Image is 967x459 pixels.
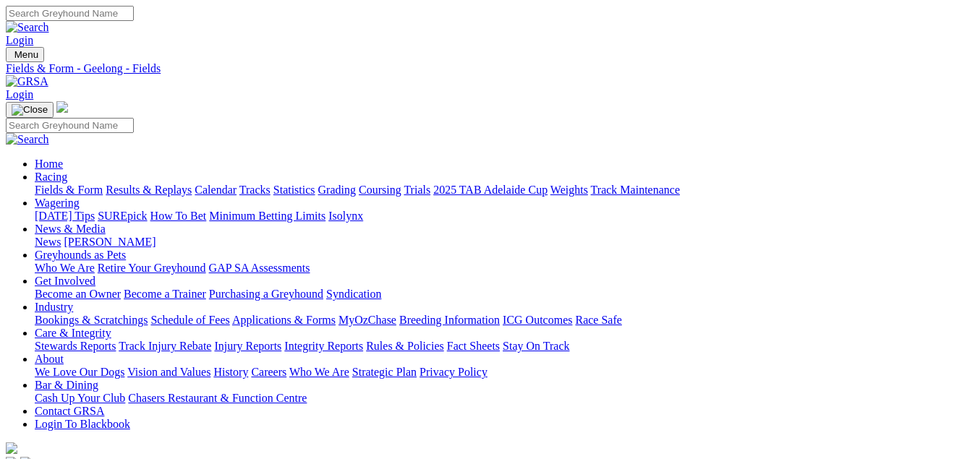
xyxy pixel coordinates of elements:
[209,262,310,274] a: GAP SA Assessments
[6,34,33,46] a: Login
[6,47,44,62] button: Toggle navigation
[419,366,487,378] a: Privacy Policy
[56,101,68,113] img: logo-grsa-white.png
[35,184,103,196] a: Fields & Form
[352,366,417,378] a: Strategic Plan
[35,405,104,417] a: Contact GRSA
[6,133,49,146] img: Search
[35,379,98,391] a: Bar & Dining
[35,314,961,327] div: Industry
[64,236,156,248] a: [PERSON_NAME]
[35,288,961,301] div: Get Involved
[14,49,38,60] span: Menu
[6,6,134,21] input: Search
[35,366,961,379] div: About
[35,275,95,287] a: Get Involved
[284,340,363,352] a: Integrity Reports
[98,210,147,222] a: SUREpick
[35,353,64,365] a: About
[195,184,237,196] a: Calendar
[35,366,124,378] a: We Love Our Dogs
[338,314,396,326] a: MyOzChase
[127,366,210,378] a: Vision and Values
[35,158,63,170] a: Home
[213,366,248,378] a: History
[239,184,270,196] a: Tracks
[326,288,381,300] a: Syndication
[251,366,286,378] a: Careers
[6,118,134,133] input: Search
[35,392,961,405] div: Bar & Dining
[35,301,73,313] a: Industry
[591,184,680,196] a: Track Maintenance
[6,62,961,75] a: Fields & Form - Geelong - Fields
[399,314,500,326] a: Breeding Information
[209,210,325,222] a: Minimum Betting Limits
[35,249,126,261] a: Greyhounds as Pets
[35,418,130,430] a: Login To Blackbook
[6,75,48,88] img: GRSA
[575,314,621,326] a: Race Safe
[35,288,121,300] a: Become an Owner
[35,184,961,197] div: Racing
[503,340,569,352] a: Stay On Track
[35,223,106,235] a: News & Media
[6,21,49,34] img: Search
[35,262,961,275] div: Greyhounds as Pets
[128,392,307,404] a: Chasers Restaurant & Function Centre
[318,184,356,196] a: Grading
[359,184,401,196] a: Coursing
[35,314,148,326] a: Bookings & Scratchings
[35,236,961,249] div: News & Media
[550,184,588,196] a: Weights
[35,392,125,404] a: Cash Up Your Club
[35,340,116,352] a: Stewards Reports
[35,340,961,353] div: Care & Integrity
[433,184,548,196] a: 2025 TAB Adelaide Cup
[98,262,206,274] a: Retire Your Greyhound
[209,288,323,300] a: Purchasing a Greyhound
[6,442,17,454] img: logo-grsa-white.png
[35,210,961,223] div: Wagering
[404,184,430,196] a: Trials
[447,340,500,352] a: Fact Sheets
[6,88,33,100] a: Login
[503,314,572,326] a: ICG Outcomes
[328,210,363,222] a: Isolynx
[366,340,444,352] a: Rules & Policies
[35,171,67,183] a: Racing
[232,314,336,326] a: Applications & Forms
[35,327,111,339] a: Care & Integrity
[214,340,281,352] a: Injury Reports
[35,197,80,209] a: Wagering
[119,340,211,352] a: Track Injury Rebate
[150,314,229,326] a: Schedule of Fees
[124,288,206,300] a: Become a Trainer
[35,236,61,248] a: News
[35,210,95,222] a: [DATE] Tips
[12,104,48,116] img: Close
[35,262,95,274] a: Who We Are
[150,210,207,222] a: How To Bet
[289,366,349,378] a: Who We Are
[6,102,54,118] button: Toggle navigation
[273,184,315,196] a: Statistics
[106,184,192,196] a: Results & Replays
